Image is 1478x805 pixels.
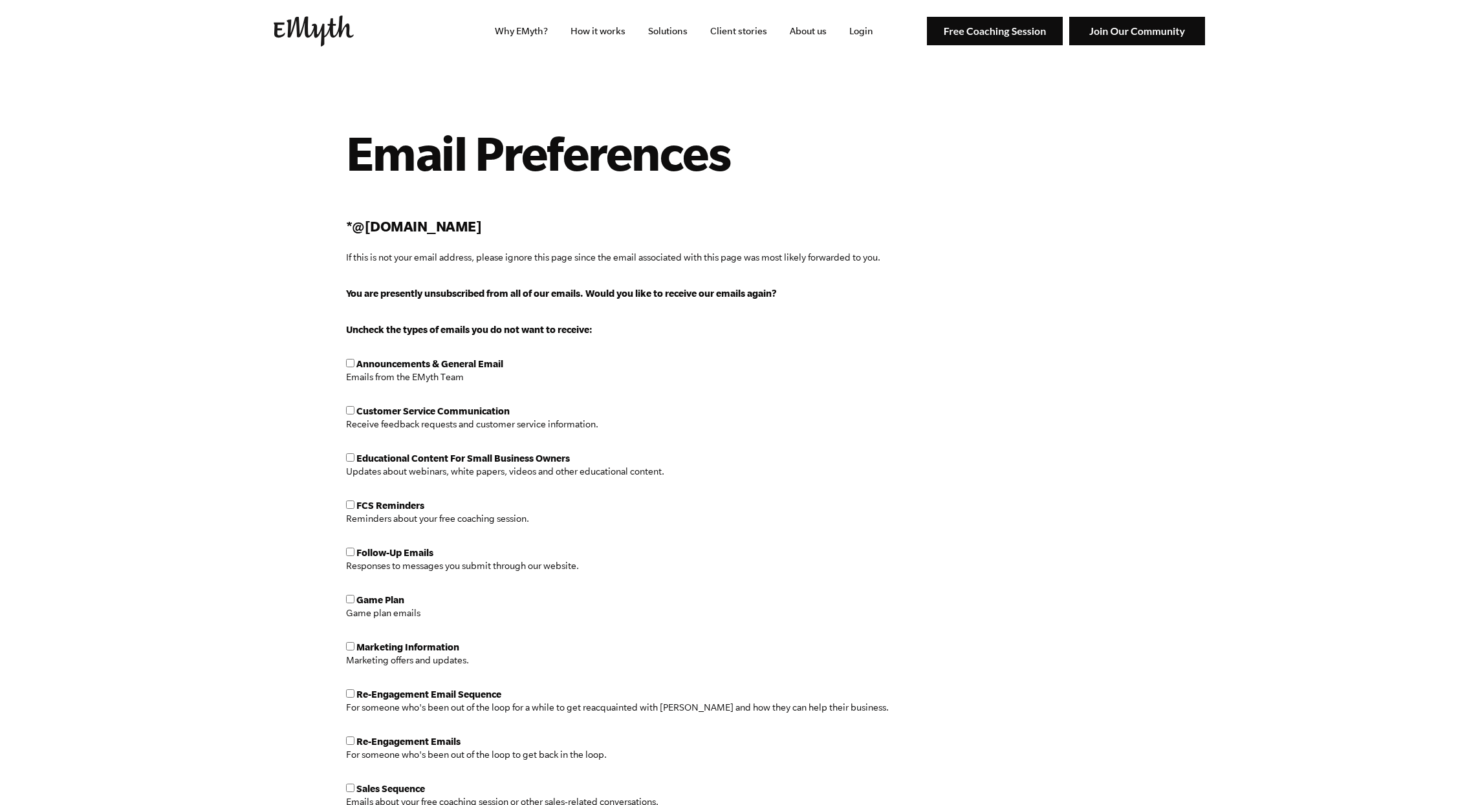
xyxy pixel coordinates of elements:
h1: Email Preferences [346,124,880,181]
p: Receive feedback requests and customer service information. [346,416,889,432]
span: Follow-Up Emails [356,547,433,558]
span: Re-Engagement Email Sequence [356,689,501,700]
p: Game plan emails [346,605,889,621]
p: Updates about webinars, white papers, videos and other educational content. [346,464,889,479]
p: Emails from the EMyth Team [346,369,889,385]
span: Re-Engagement Emails [356,736,461,747]
span: Game Plan [356,594,404,605]
span: Marketing Information [356,641,459,652]
img: Join Our Community [1069,17,1205,46]
span: Sales Sequence [356,783,425,794]
span: Educational Content For Small Business Owners [356,453,570,464]
p: For someone who's been out of the loop for a while to get reacquainted with [PERSON_NAME] and how... [346,700,889,715]
p: You are presently unsubscribed from all of our emails. Would you like to receive our emails again? [346,286,889,301]
p: Uncheck the types of emails you do not want to receive: [346,322,889,338]
p: Marketing offers and updates. [346,652,889,668]
p: Reminders about your free coaching session. [346,511,889,526]
h2: *@[DOMAIN_NAME] [346,216,880,237]
span: Customer Service Communication [356,405,510,416]
p: Responses to messages you submit through our website. [346,558,889,574]
p: For someone who's been out of the loop to get back in the loop. [346,747,889,762]
span: Announcements & General Email [356,358,503,369]
p: If this is not your email address, please ignore this page since the email associated with this p... [346,250,880,265]
img: EMyth [274,16,354,47]
img: Free Coaching Session [927,17,1063,46]
span: FCS Reminders [356,500,424,511]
